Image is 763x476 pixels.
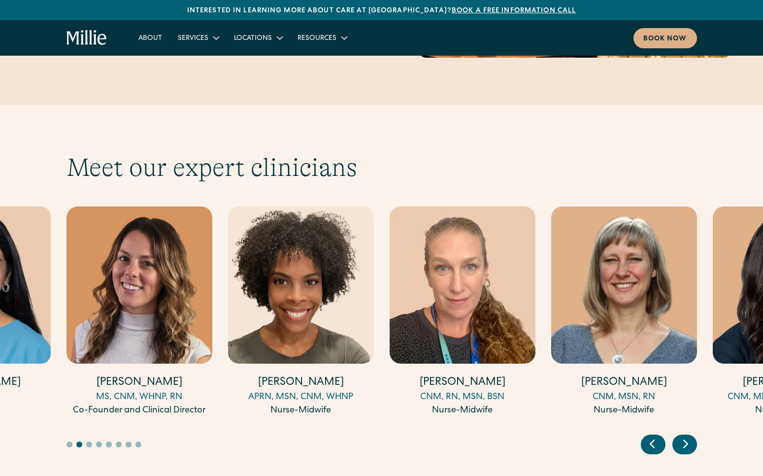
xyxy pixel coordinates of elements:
[76,442,82,447] button: Go to slide 2
[641,435,665,454] div: Previous slide
[228,206,374,417] a: [PERSON_NAME]APRN, MSN, CNM, WHNPNurse-Midwife
[126,442,132,447] button: Go to slide 7
[290,30,354,46] div: Resources
[226,30,290,46] div: Locations
[390,206,535,417] a: [PERSON_NAME]CNM, RN, MSN, BSNNurse-Midwife
[643,34,687,44] div: Book now
[116,442,122,447] button: Go to slide 6
[672,435,697,454] div: Next slide
[234,34,272,44] div: Locations
[66,391,212,404] div: MS, CNM, WHNP, RN
[390,375,535,391] h4: [PERSON_NAME]
[228,404,374,417] div: Nurse-Midwife
[66,404,212,417] div: Co-Founder and Clinical Director
[106,442,112,447] button: Go to slide 5
[178,34,208,44] div: Services
[66,30,107,46] a: home
[551,206,697,419] div: 6 / 17
[228,375,374,391] h4: [PERSON_NAME]
[96,442,102,447] button: Go to slide 4
[86,442,92,447] button: Go to slide 3
[390,391,535,404] div: CNM, RN, MSN, BSN
[66,375,212,391] h4: [PERSON_NAME]
[135,442,141,447] button: Go to slide 8
[298,34,336,44] div: Resources
[66,206,212,417] a: [PERSON_NAME]MS, CNM, WHNP, RNCo-Founder and Clinical Director
[452,7,576,14] a: Book a free information call
[228,391,374,404] div: APRN, MSN, CNM, WHNP
[131,30,170,46] a: About
[551,391,697,404] div: CNM, MSN, RN
[551,206,697,417] a: [PERSON_NAME]CNM, MSN, RNNurse-Midwife
[551,404,697,417] div: Nurse-Midwife
[66,206,212,419] div: 3 / 17
[390,206,535,419] div: 5 / 17
[390,404,535,417] div: Nurse-Midwife
[228,206,374,419] div: 4 / 17
[633,28,697,48] a: Book now
[551,375,697,391] h4: [PERSON_NAME]
[66,442,72,447] button: Go to slide 1
[170,30,226,46] div: Services
[66,152,697,183] h2: Meet our expert clinicians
